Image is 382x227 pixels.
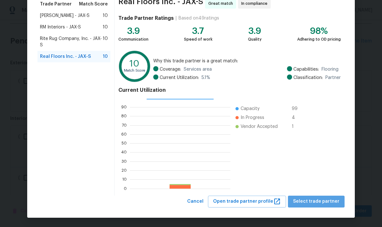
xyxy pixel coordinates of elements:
span: 10 [103,53,108,60]
text: 10 [130,59,139,68]
span: Current Utilization: [160,74,199,81]
span: 10 [103,24,108,30]
text: 60 [121,132,127,136]
span: Trade Partner [40,1,72,7]
text: 70 [122,123,127,127]
span: Select trade partner [293,198,339,206]
text: 20 [122,168,127,172]
div: Communication [118,36,148,43]
div: Quality [248,36,262,43]
h4: Trade Partner Ratings [118,15,174,21]
span: Capabilities: [293,66,319,73]
div: Adhering to OD pricing [297,36,341,43]
text: 90 [121,105,127,109]
span: Why this trade partner is a great match: [153,58,341,64]
button: Open trade partner profile [208,196,286,207]
text: 50 [122,141,127,145]
div: 98% [297,28,341,34]
span: Open trade partner profile [213,198,281,206]
span: 99 [292,106,302,112]
span: [PERSON_NAME] - JAX-S [40,12,90,19]
span: RM Interiors - JAX-S [40,24,81,30]
h4: Current Utilization [118,87,341,93]
span: 10 [103,12,108,19]
button: Select trade partner [288,196,345,207]
span: Rite Rug Company, Inc. - JAX-S [40,35,103,48]
span: Classification: [293,74,323,81]
text: 30 [122,160,127,163]
div: 3.9 [248,28,262,34]
div: 3.7 [184,28,212,34]
span: Flooring [322,66,338,73]
div: Based on 49 ratings [179,15,219,21]
span: 5.1 % [202,74,210,81]
button: Cancel [185,196,206,207]
text: 40 [121,151,127,154]
span: 4 [292,114,302,121]
text: Match Score [124,69,145,72]
span: Match Score [79,1,108,7]
span: Partner [325,74,341,81]
div: | [174,15,179,21]
span: In compliance [241,0,270,7]
span: Real Floors Inc. - JAX-S [40,53,91,60]
span: Great match [208,0,235,7]
text: 80 [121,114,127,118]
span: In Progress [241,114,264,121]
div: Speed of work [184,36,212,43]
span: 10 [103,35,108,48]
span: Vendor Accepted [241,123,278,130]
span: Services area [184,66,212,73]
span: Cancel [187,198,203,206]
span: Capacity [241,106,259,112]
span: 1 [292,123,302,130]
text: 10 [122,177,127,181]
text: 0 [124,187,127,191]
span: Coverage: [160,66,181,73]
div: 3.9 [118,28,148,34]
